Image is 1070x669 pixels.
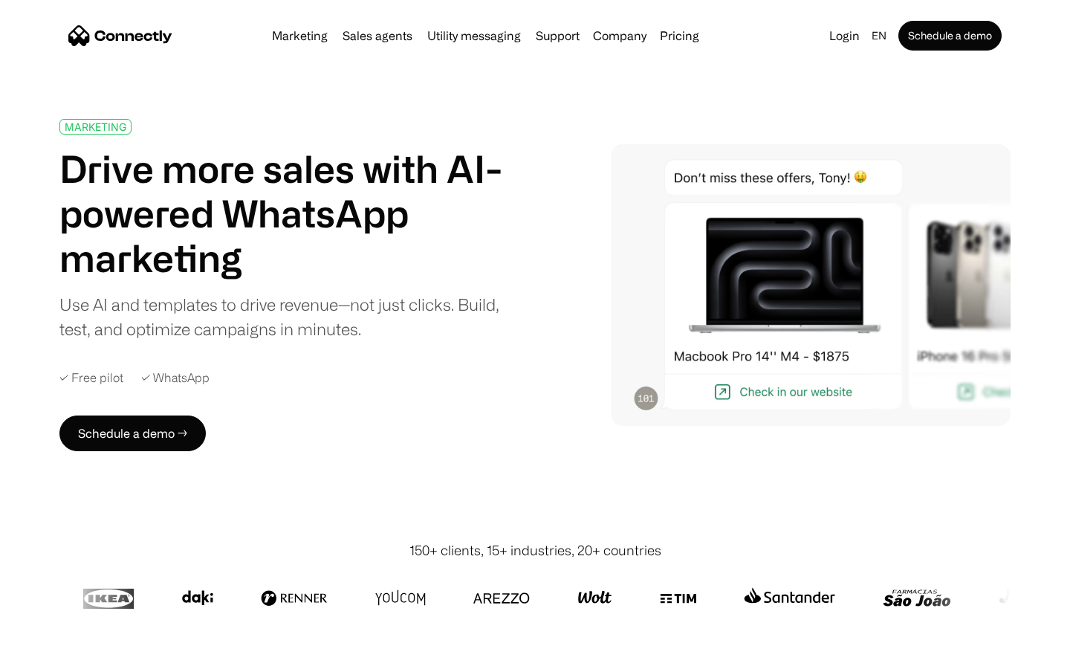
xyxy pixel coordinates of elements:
[872,25,886,46] div: en
[59,416,206,451] a: Schedule a demo →
[823,25,866,46] a: Login
[530,30,586,42] a: Support
[30,643,89,664] ul: Language list
[337,30,418,42] a: Sales agents
[15,641,89,664] aside: Language selected: English
[59,292,519,341] div: Use AI and templates to drive revenue—not just clicks. Build, test, and optimize campaigns in min...
[59,146,519,280] h1: Drive more sales with AI-powered WhatsApp marketing
[409,540,661,560] div: 150+ clients, 15+ industries, 20+ countries
[593,25,646,46] div: Company
[421,30,527,42] a: Utility messaging
[141,371,210,385] div: ✓ WhatsApp
[654,30,705,42] a: Pricing
[266,30,334,42] a: Marketing
[65,121,126,132] div: MARKETING
[59,371,123,385] div: ✓ Free pilot
[898,21,1002,51] a: Schedule a demo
